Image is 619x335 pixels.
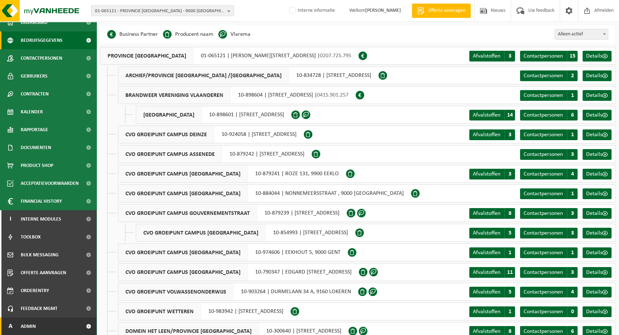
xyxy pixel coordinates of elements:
[118,263,248,281] span: CVO GROEIPUNT CAMPUS [GEOGRAPHIC_DATA]
[218,29,251,40] li: Vlarema
[365,8,401,13] strong: [PERSON_NAME]
[469,129,515,140] a: Afvalstoffen 3
[118,243,348,261] div: 10-974606 | EEKHOUT 5, 9000 GENT
[118,302,291,320] div: 10-983942 | [STREET_ADDRESS]
[520,129,578,140] a: Contactpersonen 1
[21,246,59,264] span: Bulk Messaging
[586,112,602,118] span: Details
[118,146,222,163] span: CVO GROEIPUNT CAMPUS ASSENEDE
[21,85,49,103] span: Contracten
[118,263,359,281] div: 10-790347 | EDGARD [STREET_ADDRESS]
[524,73,563,79] span: Contactpersonen
[520,110,578,120] a: Contactpersonen 6
[21,300,58,317] span: Feedback MGMT
[586,211,602,216] span: Details
[21,174,79,192] span: Acceptatievoorwaarden
[21,192,62,210] span: Financial History
[136,106,202,123] span: [GEOGRAPHIC_DATA]
[469,110,515,120] a: Afvalstoffen 14
[118,283,358,301] div: 10-903264 | DURMELAAN 34 A, 9160 LOKEREN
[567,306,578,317] span: 0
[555,29,608,39] span: Alleen actief
[473,211,500,216] span: Afvalstoffen
[469,169,515,179] a: Afvalstoffen 3
[504,129,515,140] span: 3
[567,149,578,160] span: 3
[118,205,257,222] span: CVO GROEIPUNT CAMPUS GOUVERNEMENTSTRAAT
[473,270,500,275] span: Afvalstoffen
[118,283,234,300] span: CVO GROEIPUNT VOLWASSENONDERWIJS
[520,208,578,219] a: Contactpersonen 3
[586,191,602,197] span: Details
[118,86,356,104] div: 10-898604 | [STREET_ADDRESS] |
[504,306,515,317] span: 1
[504,110,515,120] span: 14
[583,129,611,140] a: Details
[520,287,578,297] a: Contactpersonen 4
[21,103,43,121] span: Kalender
[567,267,578,278] span: 3
[118,244,248,261] span: CVO GROEIPUNT CAMPUS [GEOGRAPHIC_DATA]
[504,51,515,61] span: 3
[136,106,291,124] div: 10-898601 | [STREET_ADDRESS]
[91,5,234,16] button: 01-065121 - PROVINCIE [GEOGRAPHIC_DATA] - 9000 [GEOGRAPHIC_DATA], [PERSON_NAME] 189
[504,247,515,258] span: 1
[473,53,500,59] span: Afvalstoffen
[118,184,411,202] div: 10-884044 | NONNEMEERSSTRAAT , 9000 [GEOGRAPHIC_DATA]
[520,51,578,61] a: Contactpersonen 15
[469,267,515,278] a: Afvalstoffen 11
[136,224,355,242] div: 10-854993 | [STREET_ADDRESS]
[118,87,231,104] span: BRANDWEER VERENIGING VLAANDEREN
[520,267,578,278] a: Contactpersonen 3
[583,51,611,61] a: Details
[469,306,515,317] a: Afvalstoffen 1
[524,329,563,334] span: Contactpersonen
[583,208,611,219] a: Details
[469,228,515,238] a: Afvalstoffen 5
[21,49,62,67] span: Contactpersonen
[567,247,578,258] span: 1
[524,309,563,315] span: Contactpersonen
[473,132,500,138] span: Afvalstoffen
[504,169,515,179] span: 3
[524,250,563,256] span: Contactpersonen
[586,53,602,59] span: Details
[586,171,602,177] span: Details
[567,169,578,179] span: 4
[118,66,378,84] div: 10-834728 | [STREET_ADDRESS]
[118,126,214,143] span: CVO GROEIPUNT CAMPUS DEINZE
[520,169,578,179] a: Contactpersonen 4
[412,4,471,18] a: Offerte aanvragen
[520,188,578,199] a: Contactpersonen 1
[118,204,347,222] div: 10-879239 | [STREET_ADDRESS]
[524,191,563,197] span: Contactpersonen
[469,208,515,219] a: Afvalstoffen 8
[583,169,611,179] a: Details
[107,29,158,40] li: Business Partner
[586,73,602,79] span: Details
[21,210,61,228] span: Interne modules
[583,228,611,238] a: Details
[520,149,578,160] a: Contactpersonen 3
[583,287,611,297] a: Details
[567,70,578,81] span: 2
[504,228,515,238] span: 5
[473,171,500,177] span: Afvalstoffen
[586,250,602,256] span: Details
[524,93,563,98] span: Contactpersonen
[524,132,563,138] span: Contactpersonen
[586,230,602,236] span: Details
[21,264,66,282] span: Offerte aanvragen
[100,47,358,65] div: 01-065121 | [PERSON_NAME][STREET_ADDRESS] |
[473,329,500,334] span: Afvalstoffen
[524,152,563,157] span: Contactpersonen
[567,208,578,219] span: 3
[524,270,563,275] span: Contactpersonen
[583,70,611,81] a: Details
[583,188,611,199] a: Details
[118,165,248,182] span: CVO GROEIPUNT CAMPUS [GEOGRAPHIC_DATA]
[473,309,500,315] span: Afvalstoffen
[586,270,602,275] span: Details
[21,139,51,157] span: Documenten
[586,309,602,315] span: Details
